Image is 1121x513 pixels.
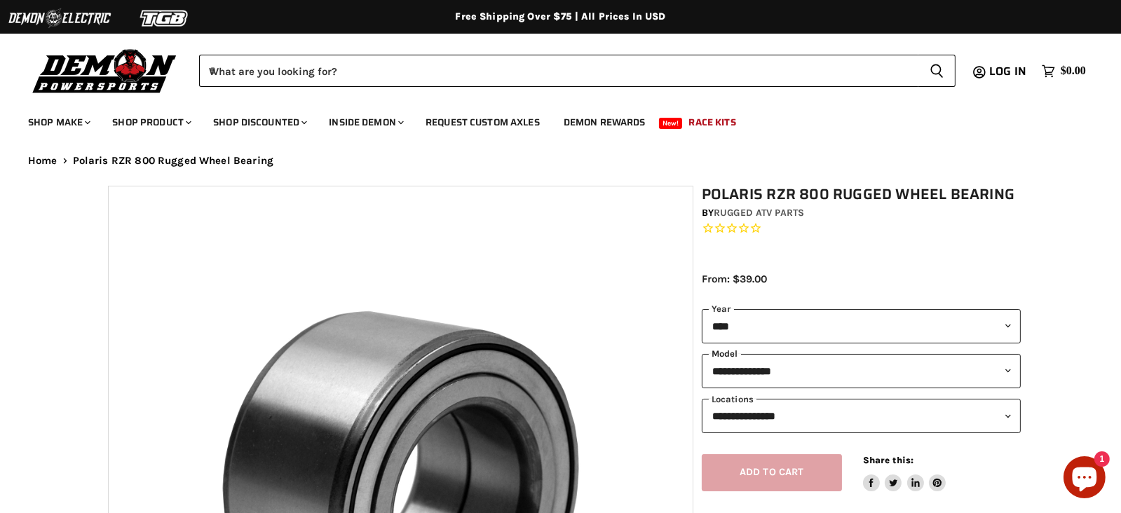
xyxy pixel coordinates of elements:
[702,354,1021,388] select: modal-name
[1059,456,1110,502] inbox-online-store-chat: Shopify online store chat
[553,108,656,137] a: Demon Rewards
[702,273,767,285] span: From: $39.00
[702,399,1021,433] select: keys
[863,454,946,491] aside: Share this:
[318,108,412,137] a: Inside Demon
[7,5,112,32] img: Demon Electric Logo 2
[714,207,804,219] a: Rugged ATV Parts
[203,108,315,137] a: Shop Discounted
[199,55,956,87] form: Product
[415,108,550,137] a: Request Custom Axles
[112,5,217,32] img: TGB Logo 2
[73,155,273,167] span: Polaris RZR 800 Rugged Wheel Bearing
[983,65,1035,78] a: Log in
[702,186,1021,203] h1: Polaris RZR 800 Rugged Wheel Bearing
[659,118,683,129] span: New!
[1061,64,1086,78] span: $0.00
[1035,61,1093,81] a: $0.00
[28,46,182,95] img: Demon Powersports
[918,55,956,87] button: Search
[18,108,99,137] a: Shop Make
[102,108,200,137] a: Shop Product
[18,102,1082,137] ul: Main menu
[863,455,913,465] span: Share this:
[702,309,1021,343] select: year
[28,155,57,167] a: Home
[702,221,1021,236] span: Rated 0.0 out of 5 stars 0 reviews
[199,55,918,87] input: When autocomplete results are available use up and down arrows to review and enter to select
[989,62,1026,80] span: Log in
[702,205,1021,221] div: by
[679,108,747,137] a: Race Kits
